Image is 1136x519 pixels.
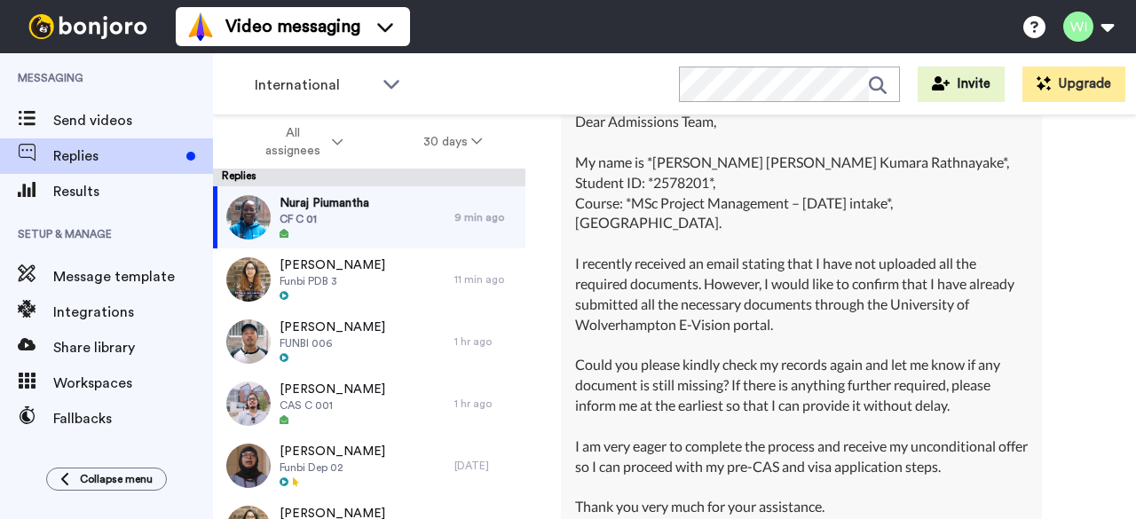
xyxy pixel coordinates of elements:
div: 1 hr ago [454,397,517,411]
span: Fallbacks [53,408,213,429]
span: Funbi Dep 02 [280,460,385,475]
span: All assignees [256,124,328,160]
button: 30 days [383,126,523,158]
img: d13cd613-a0d5-406e-8cf3-0cde742e53d1-thumb.jpg [226,381,271,426]
span: Integrations [53,302,213,323]
span: Results [53,181,213,202]
span: [PERSON_NAME] [280,318,385,336]
img: 103eec9d-dcad-48f8-8df3-329947e53a98-thumb.jpg [226,195,271,240]
button: All assignees [217,117,383,167]
img: 94fa5eca-16e8-43c4-ab44-e3af1d854f4f-thumb.jpg [226,444,271,488]
span: Workspaces [53,373,213,394]
button: Invite [918,67,1005,102]
div: [DATE] [454,459,517,473]
div: 9 min ago [454,210,517,224]
img: bj-logo-header-white.svg [21,14,154,39]
button: Upgrade [1022,67,1125,102]
span: Video messaging [225,14,360,39]
div: 1 hr ago [454,334,517,349]
span: Message template [53,266,213,287]
div: 11 min ago [454,272,517,287]
span: FUNBI 006 [280,336,385,350]
a: Nuraj PiumanthaCF C 019 min ago [213,186,525,248]
a: [PERSON_NAME]FUNBI 0061 hr ago [213,311,525,373]
span: CAS C 001 [280,398,385,413]
span: Send videos [53,110,213,131]
span: [PERSON_NAME] [280,256,385,274]
div: Replies [213,169,525,186]
span: Funbi PDB 3 [280,274,385,288]
img: vm-color.svg [186,12,215,41]
img: 20357b13-09c5-4b1e-98cd-6bacbcb48d6b-thumb.jpg [226,319,271,364]
span: Replies [53,145,179,167]
span: [PERSON_NAME] [280,381,385,398]
span: International [255,75,374,96]
span: [PERSON_NAME] [280,443,385,460]
a: [PERSON_NAME]CAS C 0011 hr ago [213,373,525,435]
button: Collapse menu [46,468,167,491]
span: Share library [53,337,213,358]
a: [PERSON_NAME]Funbi PDB 311 min ago [213,248,525,311]
span: CF C 01 [280,212,369,226]
img: 5d44d579-8857-467c-964f-7684aa52eaf1-thumb.jpg [226,257,271,302]
span: Nuraj Piumantha [280,194,369,212]
a: [PERSON_NAME]Funbi Dep 02[DATE] [213,435,525,497]
span: Collapse menu [80,472,153,486]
